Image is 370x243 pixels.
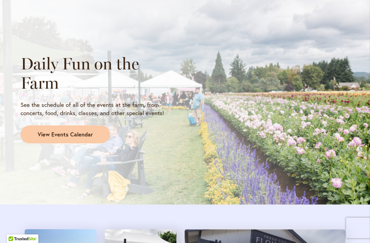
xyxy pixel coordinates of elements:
a: View Events Calendar [21,125,110,143]
span: View Events Calendar [38,131,93,139]
p: See the schedule of all of the events at the farm, from concerts, food, drinks, classes, and othe... [21,101,179,117]
h2: Daily Fun on the Farm [21,54,179,92]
